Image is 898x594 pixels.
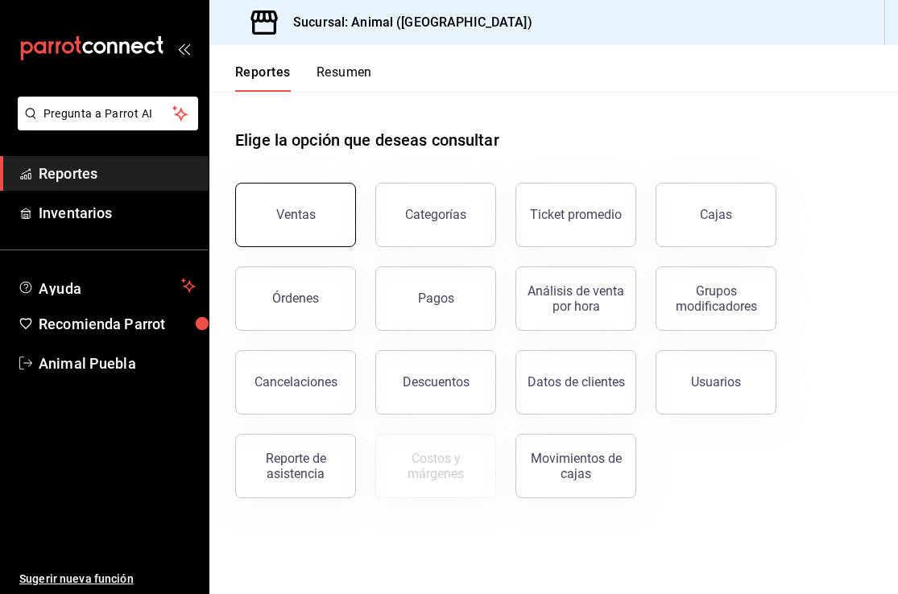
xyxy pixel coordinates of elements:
[691,374,741,390] div: Usuarios
[39,313,196,335] span: Recomienda Parrot
[700,207,732,222] div: Cajas
[530,207,622,222] div: Ticket promedio
[656,266,776,331] button: Grupos modificadores
[177,42,190,55] button: open_drawer_menu
[43,105,173,122] span: Pregunta a Parrot AI
[418,291,454,306] div: Pagos
[375,434,496,498] button: Contrata inventarios para ver este reporte
[515,350,636,415] button: Datos de clientes
[515,183,636,247] button: Ticket promedio
[375,350,496,415] button: Descuentos
[528,374,625,390] div: Datos de clientes
[39,276,175,295] span: Ayuda
[39,163,196,184] span: Reportes
[246,451,346,481] div: Reporte de asistencia
[317,64,372,92] button: Resumen
[11,117,198,134] a: Pregunta a Parrot AI
[235,64,372,92] div: navigation tabs
[272,291,319,306] div: Órdenes
[18,97,198,130] button: Pregunta a Parrot AI
[235,266,356,331] button: Órdenes
[656,350,776,415] button: Usuarios
[276,207,316,222] div: Ventas
[375,266,496,331] button: Pagos
[255,374,337,390] div: Cancelaciones
[666,283,766,314] div: Grupos modificadores
[405,207,466,222] div: Categorías
[235,183,356,247] button: Ventas
[386,451,486,481] div: Costos y márgenes
[375,183,496,247] button: Categorías
[526,283,626,314] div: Análisis de venta por hora
[526,451,626,481] div: Movimientos de cajas
[39,202,196,224] span: Inventarios
[280,13,532,32] h3: Sucursal: Animal ([GEOGRAPHIC_DATA])
[39,353,196,374] span: Animal Puebla
[235,128,499,152] h1: Elige la opción que deseas consultar
[235,350,356,415] button: Cancelaciones
[656,183,776,247] button: Cajas
[403,374,470,390] div: Descuentos
[235,64,291,92] button: Reportes
[515,266,636,331] button: Análisis de venta por hora
[515,434,636,498] button: Movimientos de cajas
[235,434,356,498] button: Reporte de asistencia
[19,571,196,588] span: Sugerir nueva función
